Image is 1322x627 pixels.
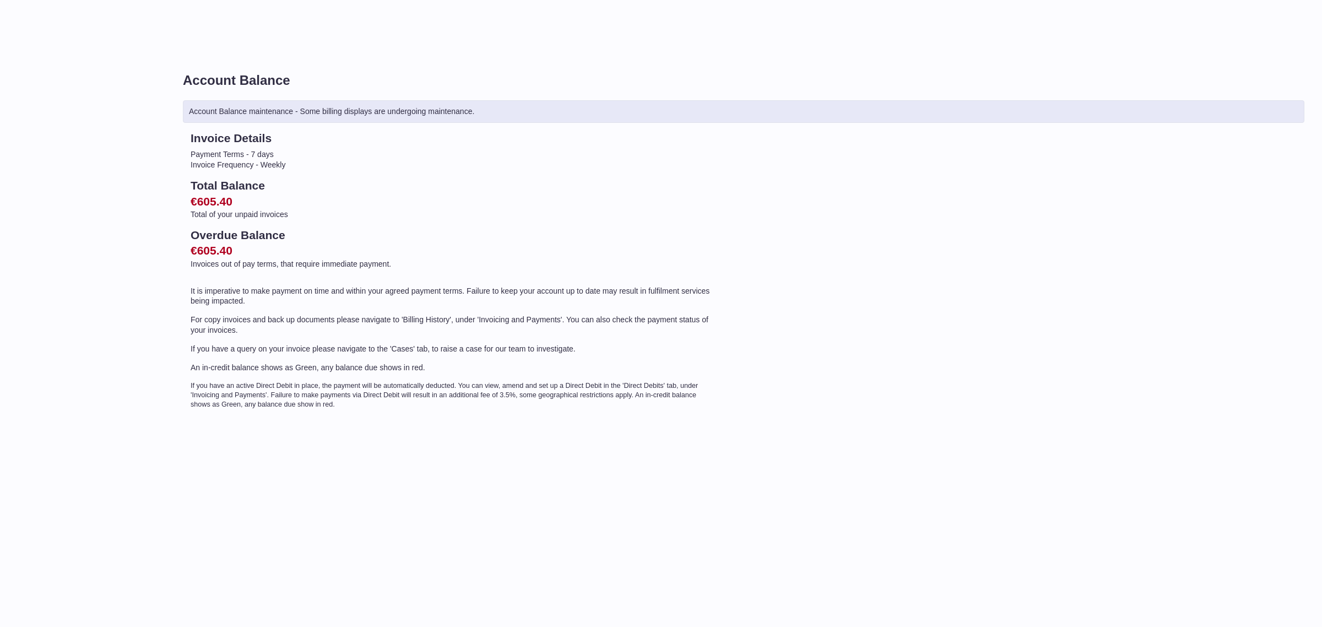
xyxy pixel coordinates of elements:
div: Account Balance maintenance - Some billing displays are undergoing maintenance. [183,100,1304,123]
p: If you have a query on your invoice please navigate to the 'Cases' tab, to raise a case for our t... [191,344,715,354]
h2: €605.40 [191,194,715,209]
h1: Account Balance [183,72,1304,89]
p: Total of your unpaid invoices [191,209,715,220]
p: An in-credit balance shows as Green, any balance due shows in red. [191,363,715,373]
p: Invoices out of pay terms, that require immediate payment. [191,259,715,269]
h2: €605.40 [191,243,715,258]
p: For copy invoices and back up documents please navigate to 'Billing History', under 'Invoicing an... [191,315,715,336]
h2: Total Balance [191,178,715,193]
li: Invoice Frequency - Weekly [191,160,715,170]
p: It is imperative to make payment on time and within your agreed payment terms. Failure to keep yo... [191,286,715,307]
li: Payment Terms - 7 days [191,149,715,160]
h2: Invoice Details [191,131,715,146]
h2: Overdue Balance [191,228,715,243]
p: If you have an active Direct Debit in place, the payment will be automatically deducted. You can ... [191,381,715,409]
